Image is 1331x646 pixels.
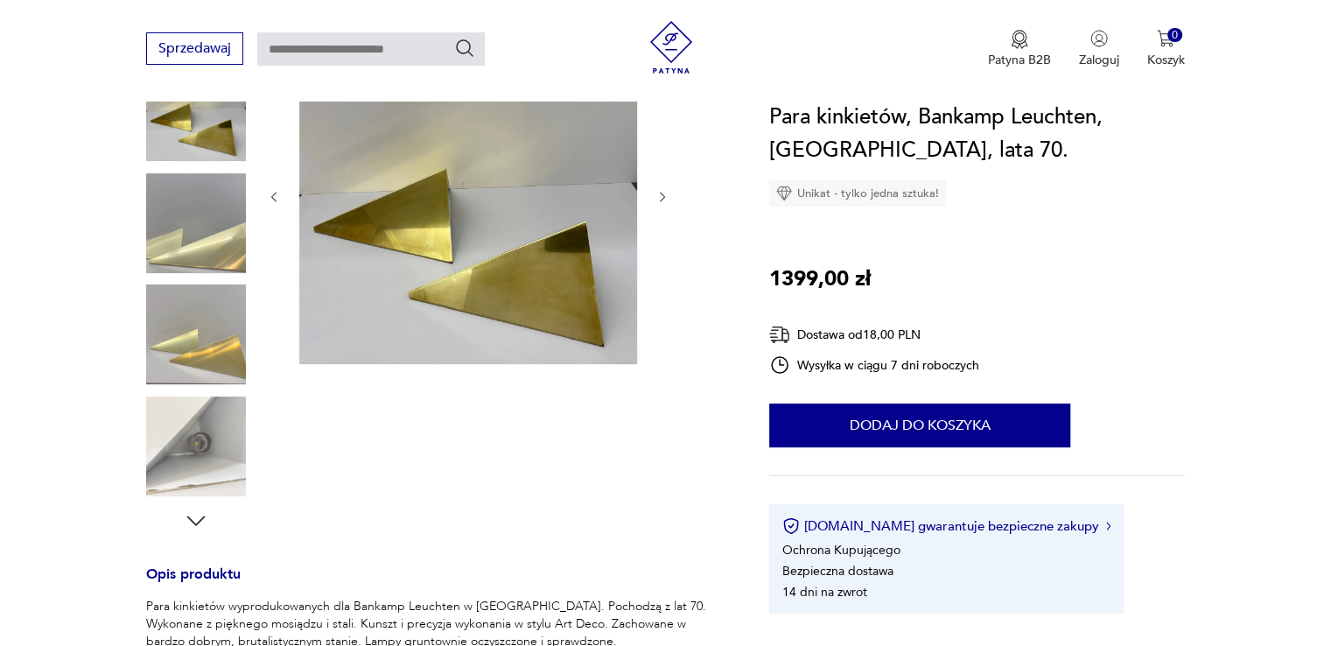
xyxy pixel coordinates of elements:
[146,569,727,598] h3: Opis produktu
[1157,30,1174,47] img: Ikona koszyka
[769,101,1185,167] h1: Para kinkietów, Bankamp Leuchten, [GEOGRAPHIC_DATA], lata 70.
[769,324,790,346] img: Ikona dostawy
[988,52,1051,68] p: Patyna B2B
[146,284,246,384] img: Zdjęcie produktu Para kinkietów, Bankamp Leuchten, Niemcy, lata 70.
[769,404,1070,447] button: Dodaj do koszyka
[1011,30,1028,49] img: Ikona medalu
[769,180,946,207] div: Unikat - tylko jedna sztuka!
[146,61,246,161] img: Zdjęcie produktu Para kinkietów, Bankamp Leuchten, Niemcy, lata 70.
[1106,522,1111,530] img: Ikona strzałki w prawo
[782,563,893,579] li: Bezpieczna dostawa
[769,355,979,376] div: Wysyłka w ciągu 7 dni roboczych
[146,173,246,273] img: Zdjęcie produktu Para kinkietów, Bankamp Leuchten, Niemcy, lata 70.
[769,324,979,346] div: Dostawa od 18,00 PLN
[1167,28,1182,43] div: 0
[782,517,800,535] img: Ikona certyfikatu
[146,397,246,496] img: Zdjęcie produktu Para kinkietów, Bankamp Leuchten, Niemcy, lata 70.
[782,542,900,558] li: Ochrona Kupującego
[454,38,475,59] button: Szukaj
[645,21,697,74] img: Patyna - sklep z meblami i dekoracjami vintage
[988,30,1051,68] a: Ikona medaluPatyna B2B
[299,26,637,364] img: Zdjęcie produktu Para kinkietów, Bankamp Leuchten, Niemcy, lata 70.
[988,30,1051,68] button: Patyna B2B
[782,584,867,600] li: 14 dni na zwrot
[1079,52,1119,68] p: Zaloguj
[769,263,871,296] p: 1399,00 zł
[1079,30,1119,68] button: Zaloguj
[782,517,1110,535] button: [DOMAIN_NAME] gwarantuje bezpieczne zakupy
[146,32,243,65] button: Sprzedawaj
[1090,30,1108,47] img: Ikonka użytkownika
[1147,52,1185,68] p: Koszyk
[146,44,243,56] a: Sprzedawaj
[1147,30,1185,68] button: 0Koszyk
[776,186,792,201] img: Ikona diamentu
